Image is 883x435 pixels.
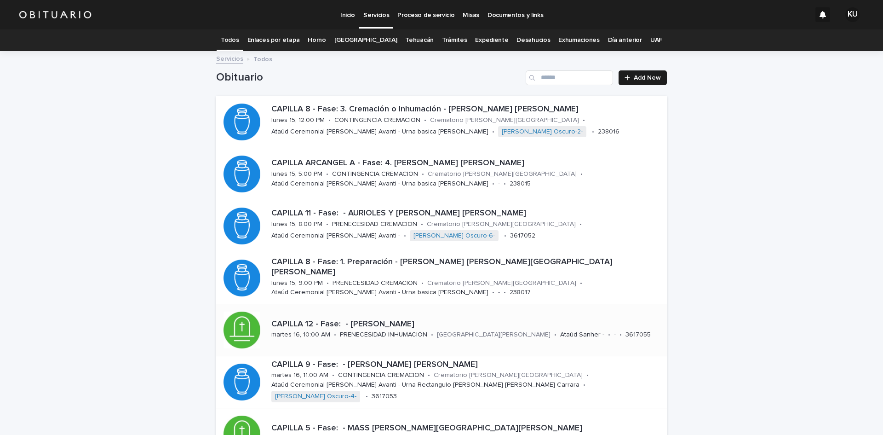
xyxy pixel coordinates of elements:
[492,289,494,296] p: •
[413,232,495,240] a: [PERSON_NAME] Oscuro-6-
[271,209,663,219] p: CAPILLA 11 - Fase: - AURIOLES Y [PERSON_NAME] [PERSON_NAME]
[18,6,92,24] img: HUM7g2VNRLqGMmR9WVqf
[216,356,667,408] a: CAPILLA 9 - Fase: - [PERSON_NAME] [PERSON_NAME]martes 16, 11:00 AM•CONTINGENCIA CREMACION•Cremato...
[216,148,667,200] a: CAPILLA ARCANGEL A - Fase: 4. [PERSON_NAME] [PERSON_NAME]lunes 15, 5:00 PM•CONTINGENCIA CREMACION...
[560,331,604,339] p: Ataúd Sanher -
[308,29,326,51] a: Horno
[498,180,500,188] p: -
[334,116,420,124] p: CONTINGENCIA CREMACION
[614,331,616,339] p: -
[592,128,594,136] p: •
[216,53,243,64] a: Servicios
[275,393,356,400] a: [PERSON_NAME] Oscuro-4-
[504,180,506,188] p: •
[271,360,663,370] p: CAPILLA 9 - Fase: - [PERSON_NAME] [PERSON_NAME]
[328,116,331,124] p: •
[271,279,323,287] p: lunes 15, 9:00 PM
[327,279,329,287] p: •
[580,279,582,287] p: •
[431,331,433,339] p: •
[271,220,322,228] p: lunes 15, 8:00 PM
[437,331,550,339] p: [GEOGRAPHIC_DATA][PERSON_NAME]
[502,128,583,136] a: [PERSON_NAME] Oscuro-2-
[216,304,667,356] a: CAPILLA 12 - Fase: - [PERSON_NAME]martes 16, 10:00 AM•PRENECESIDAD INHUMACION•[GEOGRAPHIC_DATA][P...
[598,128,619,136] p: 238016
[271,289,488,296] p: Ataúd Ceremonial [PERSON_NAME] Avanti - Urna basica [PERSON_NAME]
[271,232,400,240] p: Ataúd Ceremonial [PERSON_NAME] Avanti -
[271,128,488,136] p: Ataúd Ceremonial [PERSON_NAME] Avanti - Urna basica [PERSON_NAME]
[421,279,424,287] p: •
[271,170,322,178] p: lunes 15, 5:00 PM
[526,70,613,85] input: Search
[326,170,328,178] p: •
[372,393,397,400] p: 3617053
[619,70,667,85] a: Add New
[516,29,550,51] a: Desahucios
[332,220,417,228] p: PRENECESIDAD CREMACION
[634,75,661,81] span: Add New
[221,29,239,51] a: Todos
[216,71,522,84] h1: Obituario
[326,220,328,228] p: •
[428,170,577,178] p: Crematorio [PERSON_NAME][GEOGRAPHIC_DATA]
[504,232,506,240] p: •
[216,200,667,252] a: CAPILLA 11 - Fase: - AURIOLES Y [PERSON_NAME] [PERSON_NAME]lunes 15, 8:00 PM•PRENECESIDAD CREMACI...
[247,29,300,51] a: Enlaces por etapa
[366,393,368,400] p: •
[340,331,427,339] p: PRENECESIDAD INHUMACION
[586,371,589,379] p: •
[428,371,430,379] p: •
[271,371,328,379] p: martes 16, 11:00 AM
[271,158,663,168] p: CAPILLA ARCANGEL A - Fase: 4. [PERSON_NAME] [PERSON_NAME]
[427,220,576,228] p: Crematorio [PERSON_NAME][GEOGRAPHIC_DATA]
[504,289,506,296] p: •
[271,104,663,115] p: CAPILLA 8 - Fase: 3. Cremación o Inhumación - [PERSON_NAME] [PERSON_NAME]
[404,232,406,240] p: •
[554,331,556,339] p: •
[475,29,508,51] a: Expediente
[608,29,642,51] a: Día anterior
[583,116,585,124] p: •
[510,180,531,188] p: 238015
[334,331,336,339] p: •
[424,116,426,124] p: •
[422,170,424,178] p: •
[619,331,622,339] p: •
[271,257,663,277] p: CAPILLA 8 - Fase: 1. Preparación - [PERSON_NAME] [PERSON_NAME][GEOGRAPHIC_DATA][PERSON_NAME]
[271,116,325,124] p: lunes 15, 12:00 PM
[253,53,272,64] p: Todos
[442,29,467,51] a: Trámites
[510,232,535,240] p: 3617052
[498,289,500,296] p: -
[434,371,583,379] p: Crematorio [PERSON_NAME][GEOGRAPHIC_DATA]
[492,128,494,136] p: •
[333,279,418,287] p: PRENECESIDAD CREMACION
[608,331,610,339] p: •
[216,252,667,304] a: CAPILLA 8 - Fase: 1. Preparación - [PERSON_NAME] [PERSON_NAME][GEOGRAPHIC_DATA][PERSON_NAME]lunes...
[650,29,662,51] a: UAF
[338,371,424,379] p: CONTINGENCIA CREMACION
[271,423,663,434] p: CAPILLA 5 - Fase: - MASS [PERSON_NAME][GEOGRAPHIC_DATA][PERSON_NAME]
[271,180,488,188] p: Ataúd Ceremonial [PERSON_NAME] Avanti - Urna basica [PERSON_NAME]
[271,331,330,339] p: martes 16, 10:00 AM
[332,371,334,379] p: •
[334,29,397,51] a: [GEOGRAPHIC_DATA]
[271,381,579,389] p: Ataúd Ceremonial [PERSON_NAME] Avanti - Urna Rectangulo [PERSON_NAME] [PERSON_NAME] Carrara
[580,170,583,178] p: •
[430,116,579,124] p: Crematorio [PERSON_NAME][GEOGRAPHIC_DATA]
[216,96,667,148] a: CAPILLA 8 - Fase: 3. Cremación o Inhumación - [PERSON_NAME] [PERSON_NAME]lunes 15, 12:00 PM•CONTI...
[583,381,585,389] p: •
[271,319,663,330] p: CAPILLA 12 - Fase: - [PERSON_NAME]
[510,289,531,296] p: 238017
[405,29,434,51] a: Tehuacán
[845,7,860,22] div: KU
[579,220,582,228] p: •
[625,331,651,339] p: 3617055
[558,29,599,51] a: Exhumaciones
[332,170,418,178] p: CONTINGENCIA CREMACION
[492,180,494,188] p: •
[421,220,423,228] p: •
[427,279,576,287] p: Crematorio [PERSON_NAME][GEOGRAPHIC_DATA]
